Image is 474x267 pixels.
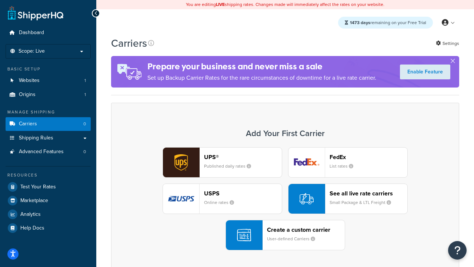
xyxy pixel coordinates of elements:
header: Create a custom carrier [267,226,345,233]
h1: Carriers [111,36,147,50]
span: 1 [84,78,86,84]
span: Marketplace [20,198,48,204]
button: ups logoUPS®Published daily rates [163,147,282,178]
button: usps logoUSPSOnline rates [163,184,282,214]
p: Set up Backup Carrier Rates for the rare circumstances of downtime for a live rate carrier. [147,73,376,83]
small: Small Package & LTL Freight [330,199,397,206]
a: Analytics [6,208,91,221]
li: Carriers [6,117,91,131]
header: UPS® [204,154,282,161]
b: LIVE [216,1,225,8]
span: Origins [19,92,36,98]
span: 0 [83,149,86,155]
a: Enable Feature [400,65,450,79]
img: ups logo [163,148,199,177]
a: Websites 1 [6,74,91,88]
span: Websites [19,78,40,84]
header: See all live rate carriers [330,190,407,197]
a: ShipperHQ Home [8,6,63,20]
a: Carriers 0 [6,117,91,131]
h3: Add Your First Carrier [119,129,451,138]
div: Basic Setup [6,66,91,72]
header: FedEx [330,154,407,161]
h4: Prepare your business and never miss a sale [147,60,376,73]
span: Carriers [19,121,37,127]
span: Analytics [20,211,41,218]
img: fedEx logo [288,148,325,177]
small: Online rates [204,199,240,206]
header: USPS [204,190,282,197]
span: Help Docs [20,225,44,231]
img: icon-carrier-custom-c93b8a24.svg [237,228,251,242]
div: Resources [6,172,91,178]
span: Advanced Features [19,149,64,155]
a: Origins 1 [6,88,91,102]
a: Help Docs [6,221,91,235]
a: Test Your Rates [6,180,91,194]
small: Published daily rates [204,163,257,169]
small: List rates [330,163,359,169]
small: User-defined Carriers [267,235,321,242]
button: fedEx logoFedExList rates [288,147,408,178]
span: Scope: Live [19,48,45,55]
img: ad-rules-rateshop-fe6ec290ccb7230408bd80ed9643f0289d75e0ffd9eb532fc0e269fcd187b520.png [111,56,147,88]
button: Open Resource Center [448,241,467,260]
li: Advanced Features [6,145,91,159]
img: usps logo [163,184,199,214]
strong: 1473 days [350,19,370,26]
span: Test Your Rates [20,184,56,190]
a: Dashboard [6,26,91,40]
a: Shipping Rules [6,131,91,145]
li: Websites [6,74,91,88]
a: Settings [436,38,459,49]
a: Marketplace [6,194,91,207]
div: remaining on your Free Trial [338,17,433,29]
span: Shipping Rules [19,135,53,141]
div: Manage Shipping [6,109,91,115]
span: 1 [84,92,86,98]
span: Dashboard [19,30,44,36]
li: Origins [6,88,91,102]
button: See all live rate carriersSmall Package & LTL Freight [288,184,408,214]
span: 0 [83,121,86,127]
button: Create a custom carrierUser-defined Carriers [226,220,345,250]
a: Advanced Features 0 [6,145,91,159]
img: icon-carrier-liverate-becf4550.svg [300,192,314,206]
